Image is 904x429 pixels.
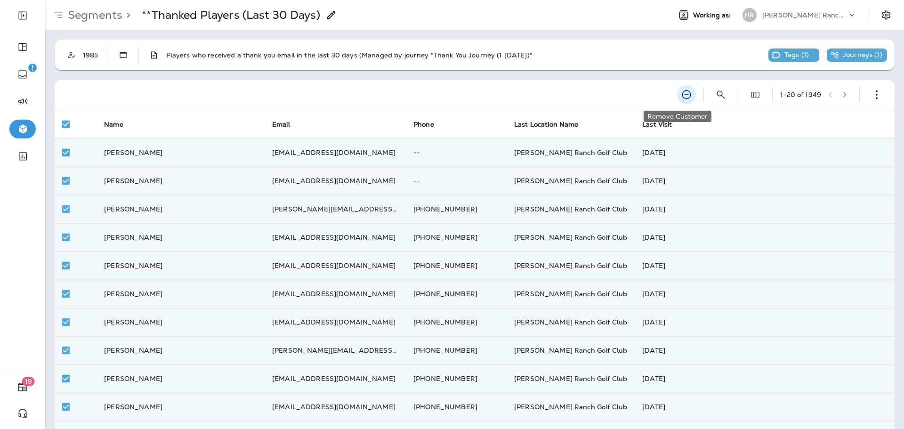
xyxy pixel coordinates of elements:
td: [DATE] [635,223,895,251]
td: [PERSON_NAME] Ranch Golf Club [507,138,635,167]
td: [DATE] [635,280,895,308]
td: [PERSON_NAME] [97,195,265,223]
td: [DATE] [635,308,895,336]
td: [PERSON_NAME] Ranch Golf Club [507,280,635,308]
td: [PERSON_NAME] Ranch Golf Club [507,364,635,393]
td: [PHONE_NUMBER] [406,251,507,280]
p: > [122,8,130,22]
td: [PERSON_NAME][EMAIL_ADDRESS][DOMAIN_NAME] [265,336,406,364]
td: [PHONE_NUMBER] [406,393,507,421]
td: [DATE] [635,336,895,364]
td: [DATE] [635,195,895,223]
button: 19 [9,378,36,397]
p: [PERSON_NAME] Ranch Golf Club [762,11,847,19]
button: Search Segments [711,85,730,104]
button: Static [114,46,133,65]
button: Customer Only [62,46,81,65]
button: Remove Customer [677,85,696,104]
span: Phone [413,120,434,129]
span: Last Location Name [514,120,579,129]
td: [PERSON_NAME] Ranch Golf Club [507,308,635,336]
td: [EMAIL_ADDRESS][DOMAIN_NAME] [265,138,406,167]
td: [PERSON_NAME] [97,280,265,308]
button: Settings [878,7,895,24]
td: [PERSON_NAME] [97,167,265,195]
td: [PERSON_NAME][EMAIL_ADDRESS][DOMAIN_NAME] [265,195,406,223]
td: [PERSON_NAME] [97,138,265,167]
td: [PERSON_NAME] Ranch Golf Club [507,251,635,280]
span: Working as: [693,11,733,19]
td: [EMAIL_ADDRESS][DOMAIN_NAME] [265,308,406,336]
td: [PERSON_NAME] Ranch Golf Club [507,167,635,195]
td: [DATE] [635,138,895,167]
p: **Thanked Players (Last 30 Days) [142,8,320,22]
td: [EMAIL_ADDRESS][DOMAIN_NAME] [265,393,406,421]
div: HR [743,8,757,22]
td: [PERSON_NAME] [97,393,265,421]
td: [PHONE_NUMBER] [406,223,507,251]
p: Journeys ( 1 ) [843,51,882,59]
td: [PHONE_NUMBER] [406,280,507,308]
td: [PERSON_NAME] [97,364,265,393]
p: -- [413,149,499,156]
span: Last Visit [642,120,672,129]
td: [PERSON_NAME] [97,223,265,251]
td: [PHONE_NUMBER] [406,364,507,393]
button: Edit Fields [746,85,765,104]
td: [PERSON_NAME] Ranch Golf Club [507,223,635,251]
div: Remove Customer [644,111,711,122]
td: [EMAIL_ADDRESS][DOMAIN_NAME] [265,251,406,280]
td: [PERSON_NAME] Ranch Golf Club [507,393,635,421]
td: [EMAIL_ADDRESS][DOMAIN_NAME] [265,167,406,195]
td: [EMAIL_ADDRESS][DOMAIN_NAME] [265,364,406,393]
td: [PERSON_NAME] [97,251,265,280]
td: [DATE] [635,393,895,421]
button: Description [145,46,163,65]
span: 19 [22,377,35,386]
td: [PERSON_NAME] [97,336,265,364]
span: Email [272,120,290,129]
td: [PHONE_NUMBER] [406,308,507,336]
td: [PHONE_NUMBER] [406,195,507,223]
td: [PHONE_NUMBER] [406,336,507,364]
td: [PERSON_NAME] Ranch Golf Club [507,195,635,223]
td: [EMAIL_ADDRESS][DOMAIN_NAME] [265,223,406,251]
p: Players who received a thank you email in the last 30 days (Managed by journey "Thank You Journey... [166,51,533,59]
td: [PERSON_NAME] Ranch Golf Club [507,336,635,364]
td: [PERSON_NAME] [97,308,265,336]
td: [EMAIL_ADDRESS][DOMAIN_NAME] [265,280,406,308]
p: -- [413,177,499,185]
span: Name [104,120,123,129]
p: Tags ( 1 ) [784,51,809,59]
div: 1 - 20 of 1949 [780,91,821,98]
p: Segments [64,8,122,22]
button: Expand Sidebar [9,6,36,25]
div: 1985 [81,51,108,59]
td: [DATE] [635,167,895,195]
td: [DATE] [635,364,895,393]
td: [DATE] [635,251,895,280]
